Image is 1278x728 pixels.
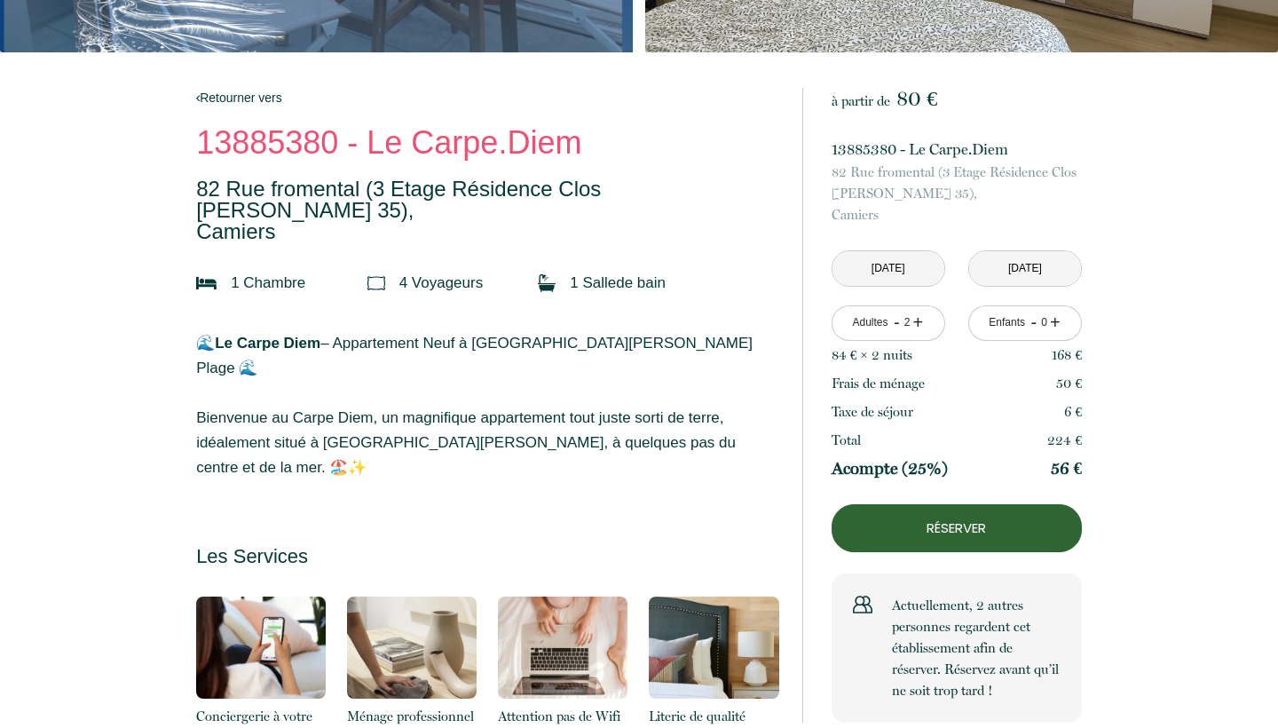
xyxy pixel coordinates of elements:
p: Taxe de séjour [832,401,913,423]
p: 84 € × 2 nuit [832,344,912,366]
div: 2 [903,314,911,331]
p: 🌊 – Appartement Neuf à [GEOGRAPHIC_DATA][PERSON_NAME] Plage 🌊 Bienvenue au Carpe Diem, un magnifi... [196,331,778,480]
input: Arrivée [832,251,944,286]
img: 1631711882769.png [347,597,477,699]
span: 80 € [896,86,937,111]
img: 16317118538936.png [498,597,627,699]
p: Réserver [847,518,1067,539]
button: Ouvrir le widget de chat LiveChat [14,7,67,60]
span: s [476,274,484,291]
p: 13885380 - Le Carpe.Diem [196,121,778,165]
img: users [853,595,872,614]
p: 1 Chambre [231,271,305,296]
a: Retourner vers [196,88,778,107]
img: guests [367,274,385,292]
span: 82 Rue fromental (3 Etage Résidence Clos [PERSON_NAME] 35), [196,178,778,221]
p: Frais de ménage [832,373,925,394]
a: + [1050,309,1061,336]
div: Enfants [989,314,1025,331]
a: - [1030,309,1037,336]
a: - [894,309,900,336]
span: à partir de [832,93,890,109]
p: Actuellement, 2 autres personnes regardent cet établissement afin de réserver. Réservez avant qu’... [892,595,1061,701]
p: Acompte (25%) [832,458,948,479]
div: 0 [1039,314,1048,331]
input: Départ [969,251,1081,286]
p: Camiers [832,162,1082,226]
p: 1 Salle de bain [570,271,666,296]
p: 6 € [1064,401,1082,423]
p: 168 € [1052,344,1082,366]
p: 56 € [1051,458,1082,479]
p: Literie de qualité [649,706,778,727]
span: s [907,347,912,363]
a: + [913,309,924,336]
img: 16321164693103.png [196,597,326,699]
p: Total [832,430,861,451]
button: Réserver [832,504,1082,552]
p: Camiers [196,178,778,242]
p: 224 € [1047,430,1082,451]
p: 50 € [1056,373,1082,394]
div: Adultes [852,314,887,331]
p: 4 Voyageur [399,271,484,296]
p: 13885380 - Le Carpe.Diem [832,137,1082,162]
p: Ménage professionnel [347,706,477,727]
span: 82 Rue fromental (3 Etage Résidence Clos [PERSON_NAME] 35), [832,162,1082,204]
strong: Le Carpe Diem [215,335,320,352]
p: Les Services [196,544,778,568]
img: 16317117791311.png [649,597,778,699]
